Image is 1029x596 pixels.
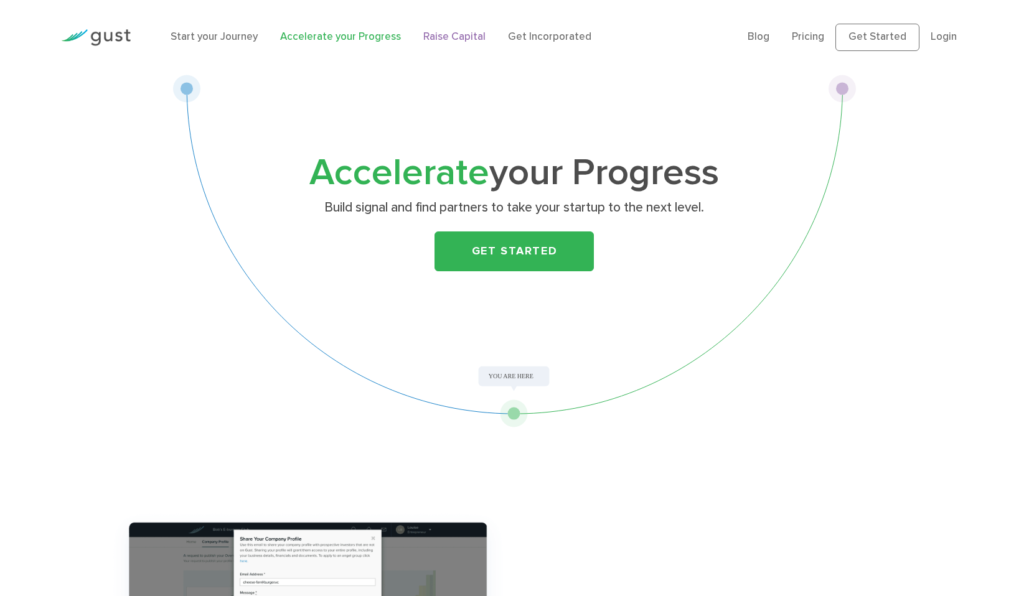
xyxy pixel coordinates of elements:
p: Build signal and find partners to take your startup to the next level. [273,199,756,217]
a: Get Incorporated [508,30,591,43]
a: Accelerate your Progress [280,30,401,43]
span: Accelerate [309,151,489,195]
a: Get Started [435,231,594,271]
a: Raise Capital [423,30,486,43]
a: Get Started [835,24,919,51]
img: Gust Logo [61,29,131,46]
a: Pricing [792,30,824,43]
a: Blog [748,30,769,43]
h1: your Progress [268,156,760,190]
a: Start your Journey [171,30,258,43]
a: Login [931,30,957,43]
